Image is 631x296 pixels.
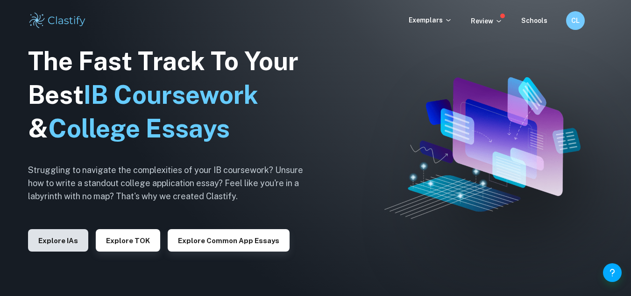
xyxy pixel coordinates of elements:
a: Explore IAs [28,236,88,245]
button: Explore IAs [28,229,88,252]
h1: The Fast Track To Your Best & [28,44,318,145]
a: Explore TOK [96,236,160,245]
a: Schools [521,17,547,24]
p: Exemplars [409,15,452,25]
button: CL [566,11,585,30]
button: Explore Common App essays [168,229,290,252]
img: Clastify hero [384,77,581,219]
img: Clastify logo [28,11,87,30]
h6: CL [570,15,581,26]
a: Explore Common App essays [168,236,290,245]
button: Explore TOK [96,229,160,252]
span: College Essays [48,114,230,143]
h6: Struggling to navigate the complexities of your IB coursework? Unsure how to write a standout col... [28,164,318,203]
p: Review [471,16,503,26]
button: Help and Feedback [603,263,622,282]
span: IB Coursework [84,80,258,109]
